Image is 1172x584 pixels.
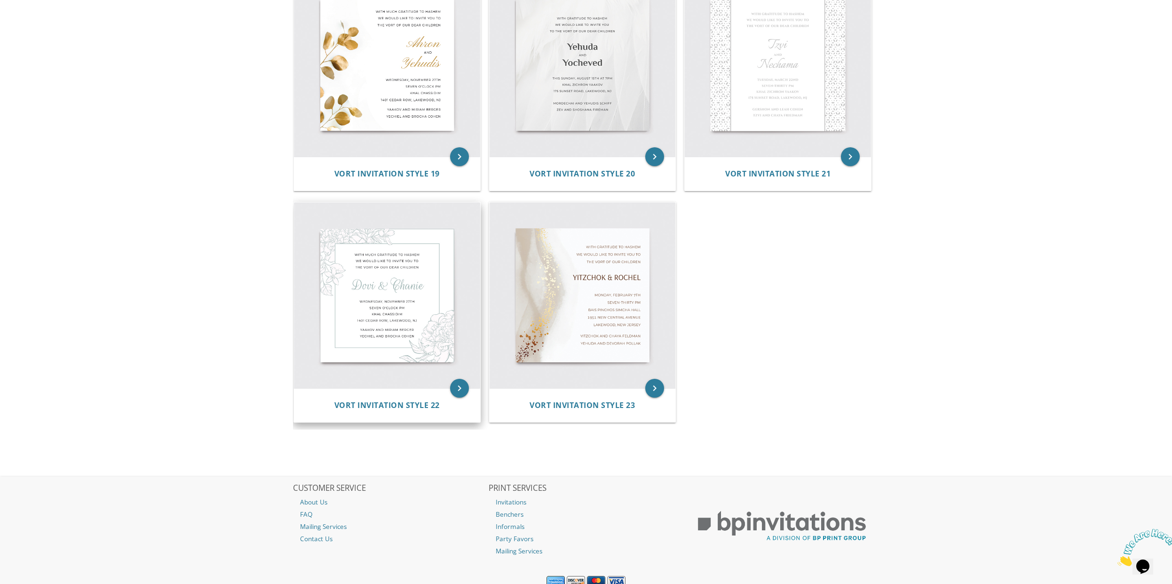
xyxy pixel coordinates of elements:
[489,508,683,520] a: Benchers
[530,400,635,410] span: Vort Invitation Style 23
[530,168,635,179] span: Vort Invitation Style 20
[293,508,488,520] a: FAQ
[489,496,683,508] a: Invitations
[293,533,488,545] a: Contact Us
[489,520,683,533] a: Informals
[334,169,440,178] a: Vort Invitation Style 19
[450,147,469,166] a: keyboard_arrow_right
[334,401,440,410] a: Vort Invitation Style 22
[293,496,488,508] a: About Us
[334,400,440,410] span: Vort Invitation Style 22
[294,202,480,389] img: Vort Invitation Style 22
[685,503,879,550] img: BP Print Group
[725,169,831,178] a: Vort Invitation Style 21
[645,147,664,166] a: keyboard_arrow_right
[725,168,831,179] span: Vort Invitation Style 21
[334,168,440,179] span: Vort Invitation Style 19
[489,533,683,545] a: Party Favors
[1114,525,1172,570] iframe: chat widget
[530,401,635,410] a: Vort Invitation Style 23
[4,4,62,41] img: Chat attention grabber
[450,379,469,398] a: keyboard_arrow_right
[490,202,676,389] img: Vort Invitation Style 23
[489,484,683,493] h2: PRINT SERVICES
[293,520,488,533] a: Mailing Services
[645,379,664,398] a: keyboard_arrow_right
[841,147,860,166] a: keyboard_arrow_right
[293,484,488,493] h2: CUSTOMER SERVICE
[530,169,635,178] a: Vort Invitation Style 20
[489,545,683,557] a: Mailing Services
